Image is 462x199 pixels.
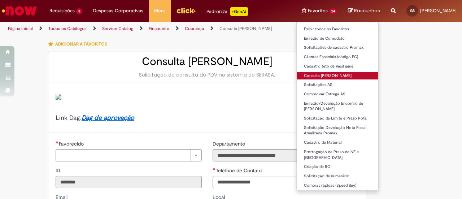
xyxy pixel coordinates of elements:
[297,81,378,89] a: Solicitações AS
[48,36,111,52] button: Adicionar a Favoritos
[56,141,59,144] span: Necessários
[297,53,378,61] a: Clientes Especiais (código EG)
[420,8,457,14] span: [PERSON_NAME]
[185,26,204,31] a: Cobrança
[56,71,359,78] div: Solicitação de consulta do PDV no sistema do SERASA.
[297,90,378,98] a: Comprovar Entrega AS
[297,139,378,147] a: Cadastro de Material
[49,7,75,14] span: Requisições
[56,176,202,188] input: ID
[56,94,61,100] img: sys_attachment.do
[206,7,248,16] div: Padroniza
[76,8,82,14] span: 3
[102,26,133,31] a: Service Catalog
[176,5,196,16] img: click_logo_yellow_360x200.png
[297,62,378,70] a: Cadastro teto de Vasilhame
[297,148,378,161] a: Prorrogação de Prazo de NF e [GEOGRAPHIC_DATA]
[297,172,378,180] a: Solicitação de numerário
[354,7,380,14] span: Rascunhos
[8,26,33,31] a: Página inicial
[297,72,378,80] a: Consulta [PERSON_NAME]
[213,140,247,147] span: Somente leitura - Departamento
[297,114,378,122] a: Solicitação de Limite e Prazo Rota
[149,26,169,31] a: Financeiro
[297,182,378,190] a: Compras rápidas (Speed Buy)
[297,35,378,43] a: Emissão de Comodato
[297,163,378,171] a: Criação de RC
[213,140,247,147] label: Somente leitura - Departamento
[297,25,378,33] a: Exibir todos os Favoritos
[213,168,216,170] span: Obrigatório Preenchido
[55,41,107,47] span: Adicionar a Favoritos
[216,167,263,174] span: Telefone de Contato
[297,124,378,137] a: Solicitação Devolução Nota Fiscal Atualizada Promax
[410,8,415,13] span: GS
[297,44,378,52] a: Solicitações de cadastro Promax
[348,8,380,14] a: Rascunhos
[56,114,359,122] h4: Link Dag:
[82,114,134,122] a: Dag de aprovação
[59,140,85,147] span: Necessários - Favorecido
[213,176,359,188] input: Telefone de Contato
[56,167,62,174] label: Somente leitura - ID
[154,7,165,14] span: More
[93,7,143,14] span: Despesas Corporativas
[5,22,302,35] ul: Trilhas de página
[308,7,328,14] span: Favoritos
[48,26,87,31] a: Todos os Catálogos
[56,56,359,68] h2: Consulta [PERSON_NAME]
[296,22,379,191] ul: Favoritos
[230,7,248,16] p: +GenAi
[213,149,359,161] input: Departamento
[297,100,378,113] a: Emissão/Devolução Encontro de [PERSON_NAME]
[329,8,337,14] span: 24
[56,149,202,161] a: Limpar campo Favorecido
[219,26,272,31] a: Consulta [PERSON_NAME]
[1,4,38,18] img: ServiceNow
